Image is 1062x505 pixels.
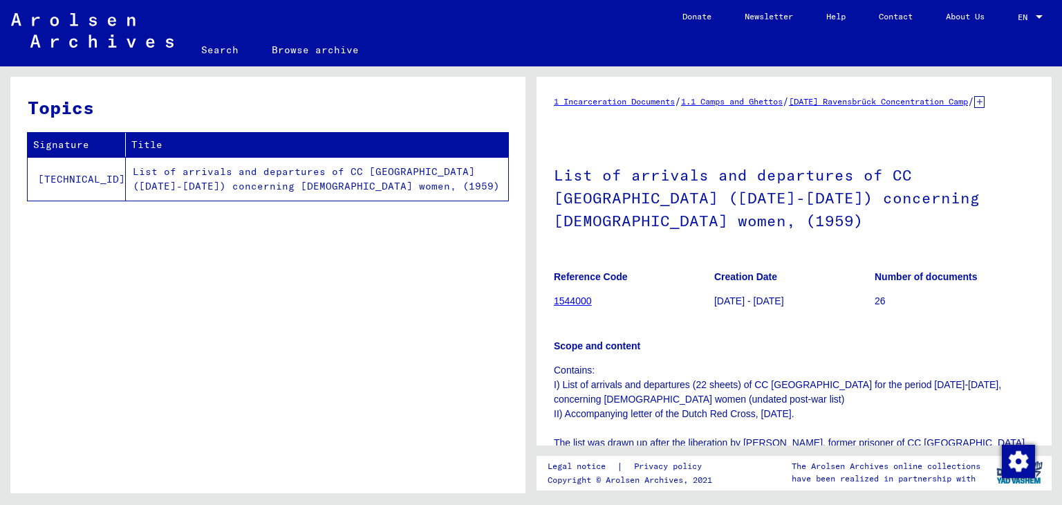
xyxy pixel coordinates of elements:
a: Privacy policy [623,459,718,474]
b: Creation Date [714,271,777,282]
span: / [968,95,974,107]
a: 1.1 Camps and Ghettos [681,96,783,107]
th: Title [126,133,508,157]
a: 1 Incarceration Documents [554,96,675,107]
span: / [783,95,789,107]
div: | [548,459,718,474]
a: [DATE] Ravensbrück Concentration Camp [789,96,968,107]
td: [TECHNICAL_ID] [28,157,126,201]
a: Search [185,33,255,66]
th: Signature [28,133,126,157]
p: [DATE] - [DATE] [714,294,874,309]
p: 26 [875,294,1034,309]
div: Change consent [1001,444,1034,477]
img: Change consent [1002,445,1035,478]
b: Reference Code [554,271,628,282]
p: The Arolsen Archives online collections [792,460,980,472]
p: Copyright © Arolsen Archives, 2021 [548,474,718,486]
h3: Topics [28,94,507,121]
a: 1544000 [554,295,592,306]
h1: List of arrivals and departures of CC [GEOGRAPHIC_DATA] ([DATE]-[DATE]) concerning [DEMOGRAPHIC_D... [554,143,1034,250]
b: Number of documents [875,271,978,282]
a: Legal notice [548,459,617,474]
img: Arolsen_neg.svg [11,13,174,48]
span: / [675,95,681,107]
b: Scope and content [554,340,640,351]
p: have been realized in partnership with [792,472,980,485]
a: Browse archive [255,33,375,66]
img: yv_logo.png [994,455,1045,490]
span: EN [1018,12,1033,22]
td: List of arrivals and departures of CC [GEOGRAPHIC_DATA] ([DATE]-[DATE]) concerning [DEMOGRAPHIC_D... [126,157,508,201]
